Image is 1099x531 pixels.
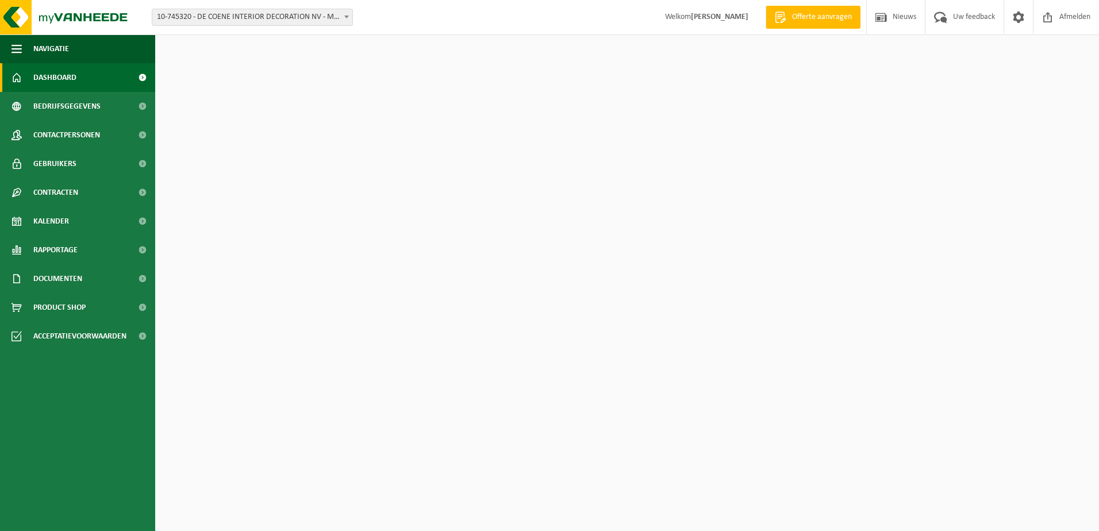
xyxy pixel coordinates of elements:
span: 10-745320 - DE COENE INTERIOR DECORATION NV - MARKE [152,9,352,25]
span: Documenten [33,264,82,293]
span: Offerte aanvragen [789,11,855,23]
span: Rapportage [33,236,78,264]
span: Dashboard [33,63,76,92]
span: Kalender [33,207,69,236]
a: Offerte aanvragen [766,6,860,29]
span: Navigatie [33,34,69,63]
span: Contracten [33,178,78,207]
span: Acceptatievoorwaarden [33,322,126,351]
strong: [PERSON_NAME] [691,13,748,21]
span: Bedrijfsgegevens [33,92,101,121]
span: Product Shop [33,293,86,322]
span: Contactpersonen [33,121,100,149]
span: Gebruikers [33,149,76,178]
span: 10-745320 - DE COENE INTERIOR DECORATION NV - MARKE [152,9,353,26]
